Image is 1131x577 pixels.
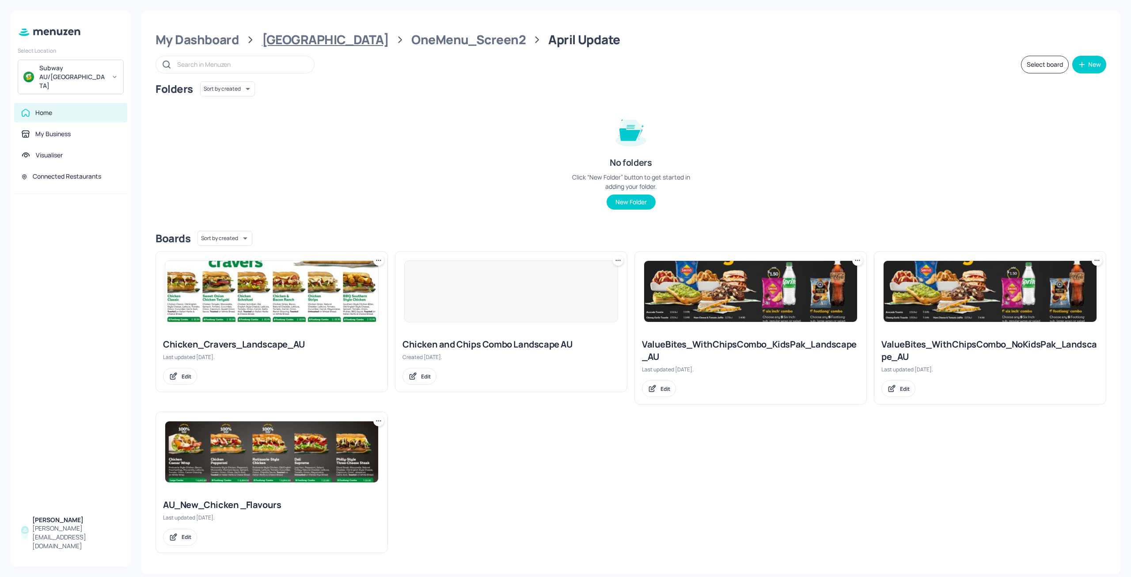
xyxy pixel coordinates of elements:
[262,32,389,48] div: [GEOGRAPHIC_DATA]
[197,229,252,247] div: Sort by created
[182,533,191,541] div: Edit
[610,157,652,169] div: No folders
[163,514,380,521] div: Last updated [DATE].
[900,385,910,393] div: Edit
[32,524,120,550] div: [PERSON_NAME][EMAIL_ADDRESS][DOMAIN_NAME]
[163,338,380,351] div: Chicken_Cravers_Landscape_AU
[607,195,656,210] button: New Folder
[33,172,101,181] div: Connected Restaurants
[402,338,620,351] div: Chicken and Chips Combo Landscape AU
[644,261,857,322] img: 2025-06-03-1748914153684tnrcl56oc99.jpeg
[165,421,378,482] img: 2025-04-22-1745296106396may9udvxm5o.jpeg
[177,58,305,71] input: Search in Menuzen
[609,109,653,153] img: folder-empty
[200,80,255,98] div: Sort by created
[1088,61,1101,68] div: New
[39,64,106,90] div: Subway AU/[GEOGRAPHIC_DATA]
[642,338,859,363] div: ValueBites_WithChipsCombo_KidsPak_Landscape_AU
[1072,56,1106,73] button: New
[156,82,193,96] div: Folders
[660,385,670,393] div: Edit
[182,373,191,380] div: Edit
[163,353,380,361] div: Last updated [DATE].
[402,353,620,361] div: Created [DATE].
[165,261,378,322] img: 2025-02-11-1739248609966vens89o6x3g.jpeg
[548,32,620,48] div: April Update
[163,499,380,511] div: AU_New_Chicken _Flavours
[36,151,63,160] div: Visualiser
[23,72,34,82] img: avatar
[642,366,859,373] div: Last updated [DATE].
[881,338,1099,363] div: ValueBites_WithChipsCombo_NoKidsPak_Landscape_AU
[18,47,124,54] div: Select Location
[156,32,239,48] div: My Dashboard
[156,231,190,245] div: Boards
[32,516,120,524] div: [PERSON_NAME]
[411,32,526,48] div: OneMenu_Screen2
[1021,56,1069,73] button: Select board
[21,526,29,534] img: AOh14Gi8qiLOHi8_V0Z21Rg2Hnc1Q3Dmev7ROR3CPInM=s96-c
[565,172,697,191] div: Click “New Folder” button to get started in adding your folder.
[881,366,1099,373] div: Last updated [DATE].
[35,130,71,138] div: My Business
[884,261,1097,322] img: 2025-04-21-17452780798388op1ruf1fqf.jpeg
[35,108,52,117] div: Home
[421,373,431,380] div: Edit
